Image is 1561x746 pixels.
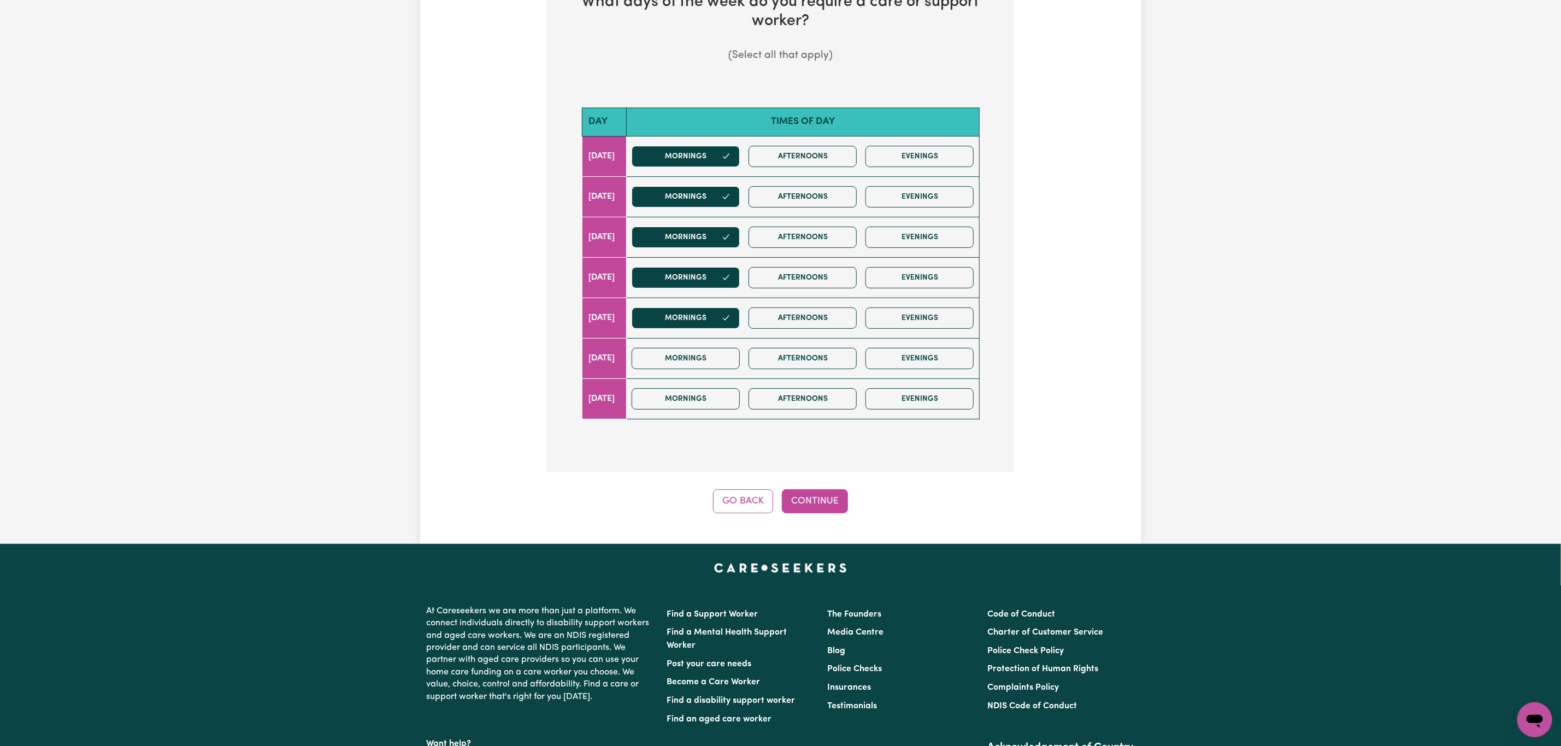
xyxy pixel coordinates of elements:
[667,715,772,724] a: Find an aged care worker
[987,628,1103,637] a: Charter of Customer Service
[667,696,796,705] a: Find a disability support worker
[632,227,740,248] button: Mornings
[827,665,882,673] a: Police Checks
[987,683,1059,692] a: Complaints Policy
[427,601,654,707] p: At Careseekers we are more than just a platform. We connect individuals directly to disability su...
[987,665,1098,673] a: Protection of Human Rights
[667,678,761,686] a: Become a Care Worker
[827,683,871,692] a: Insurances
[632,388,740,410] button: Mornings
[632,146,740,167] button: Mornings
[564,48,997,64] p: (Select all that apply)
[749,388,857,410] button: Afternoons
[582,298,627,338] td: [DATE]
[865,227,974,248] button: Evenings
[632,348,740,369] button: Mornings
[865,186,974,208] button: Evenings
[582,136,627,176] td: [DATE]
[632,186,740,208] button: Mornings
[827,647,845,655] a: Blog
[749,267,857,288] button: Afternoons
[667,660,752,668] a: Post your care needs
[865,307,974,329] button: Evenings
[582,217,627,257] td: [DATE]
[667,628,787,650] a: Find a Mental Health Support Worker
[749,348,857,369] button: Afternoons
[667,610,758,619] a: Find a Support Worker
[987,702,1077,711] a: NDIS Code of Conduct
[827,702,877,711] a: Testimonials
[865,267,974,288] button: Evenings
[582,257,627,298] td: [DATE]
[582,338,627,378] td: [DATE]
[782,489,848,513] button: Continue
[987,610,1055,619] a: Code of Conduct
[749,227,857,248] button: Afternoons
[582,108,627,136] th: Day
[582,378,627,419] td: [DATE]
[749,186,857,208] button: Afternoons
[827,628,883,637] a: Media Centre
[865,388,974,410] button: Evenings
[749,146,857,167] button: Afternoons
[865,348,974,369] button: Evenings
[827,610,881,619] a: The Founders
[749,307,857,329] button: Afternoons
[627,108,979,136] th: Times of day
[714,564,847,572] a: Careseekers home page
[632,307,740,329] button: Mornings
[582,176,627,217] td: [DATE]
[713,489,773,513] button: Go Back
[632,267,740,288] button: Mornings
[865,146,974,167] button: Evenings
[1517,702,1552,737] iframe: Button to launch messaging window, conversation in progress
[987,647,1064,655] a: Police Check Policy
